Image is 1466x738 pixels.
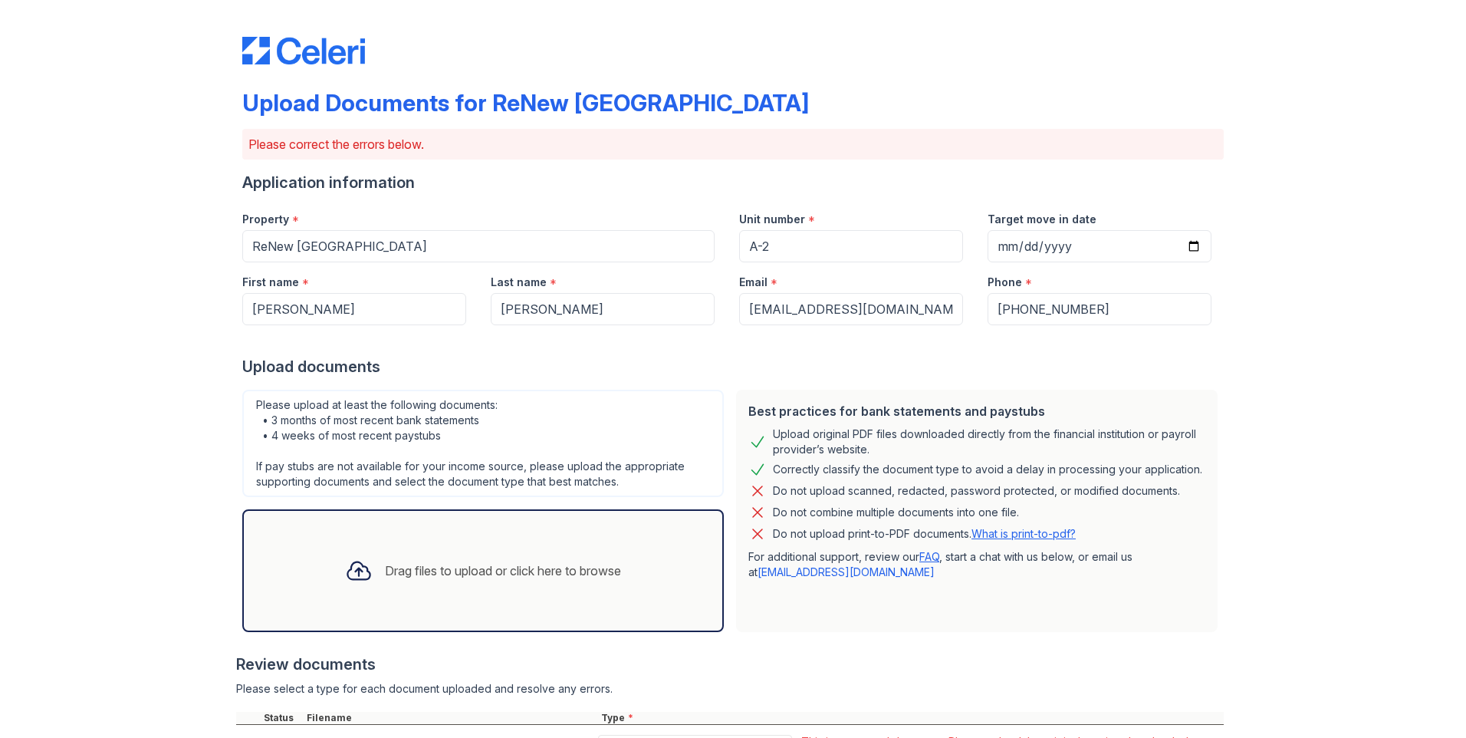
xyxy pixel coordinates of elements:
div: Please select a type for each document uploaded and resolve any errors. [236,681,1224,697]
a: [EMAIL_ADDRESS][DOMAIN_NAME] [758,565,935,578]
div: Best practices for bank statements and paystubs [748,402,1205,420]
label: First name [242,275,299,290]
label: Email [739,275,768,290]
label: Unit number [739,212,805,227]
div: Application information [242,172,1224,193]
div: Status [261,712,304,724]
p: Please correct the errors below. [248,135,1218,153]
a: What is print-to-pdf? [971,527,1076,540]
img: CE_Logo_Blue-a8612792a0a2168367f1c8372b55b34899dd931a85d93a1a3d3e32e68fde9ad4.png [242,37,365,64]
label: Property [242,212,289,227]
div: Upload original PDF files downloaded directly from the financial institution or payroll provider’... [773,427,1205,457]
div: Do not combine multiple documents into one file. [773,503,1019,522]
a: FAQ [919,550,939,563]
label: Phone [988,275,1022,290]
div: Upload Documents for ReNew [GEOGRAPHIC_DATA] [242,89,809,117]
label: Target move in date [988,212,1096,227]
label: Last name [491,275,547,290]
div: Type [598,712,1224,724]
div: Review documents [236,654,1224,675]
div: Please upload at least the following documents: • 3 months of most recent bank statements • 4 wee... [242,390,724,497]
p: Do not upload print-to-PDF documents. [773,526,1076,542]
div: Do not upload scanned, redacted, password protected, or modified documents. [773,482,1180,500]
div: Filename [304,712,598,724]
p: For additional support, review our , start a chat with us below, or email us at [748,549,1205,580]
div: Drag files to upload or click here to browse [385,562,621,580]
div: Upload documents [242,356,1224,377]
div: Correctly classify the document type to avoid a delay in processing your application. [773,460,1202,479]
